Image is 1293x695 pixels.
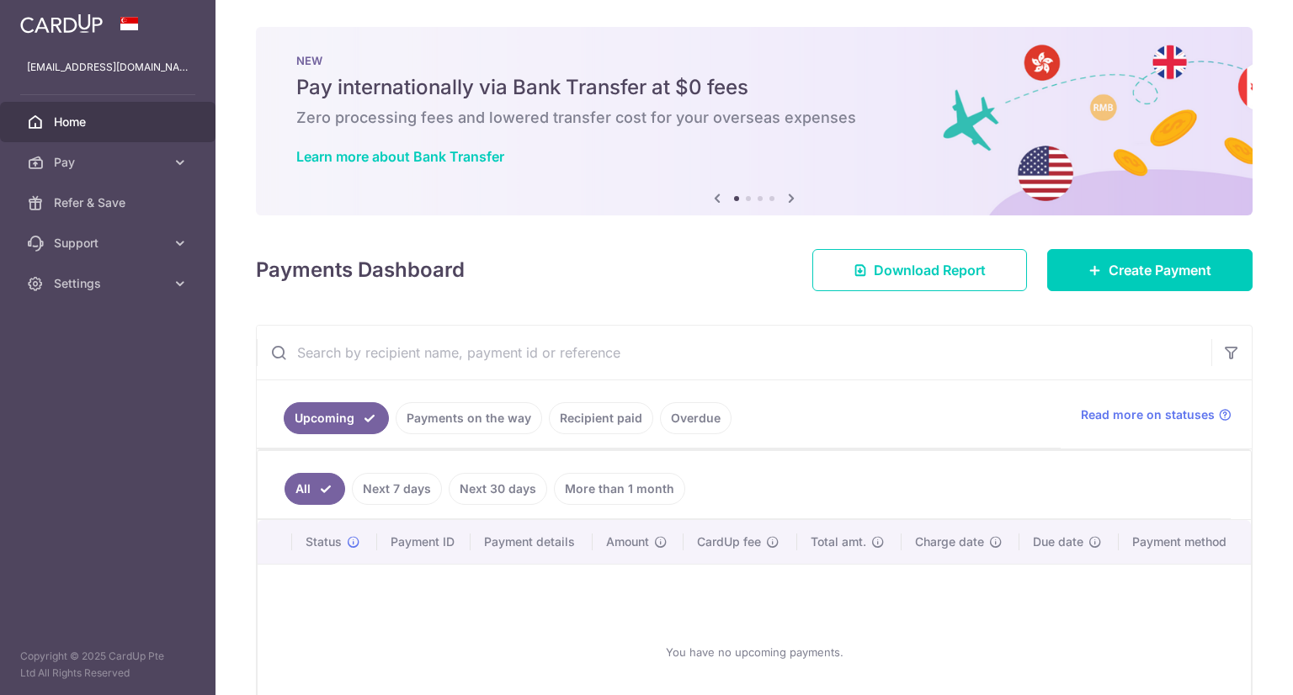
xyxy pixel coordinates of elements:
[296,74,1212,101] h5: Pay internationally via Bank Transfer at $0 fees
[874,260,986,280] span: Download Report
[54,275,165,292] span: Settings
[915,533,984,550] span: Charge date
[811,533,866,550] span: Total amt.
[606,533,649,550] span: Amount
[812,249,1027,291] a: Download Report
[284,402,389,434] a: Upcoming
[352,473,442,505] a: Next 7 days
[27,59,189,76] p: [EMAIL_ADDRESS][DOMAIN_NAME]
[660,402,732,434] a: Overdue
[396,402,542,434] a: Payments on the way
[54,154,165,171] span: Pay
[1047,249,1253,291] a: Create Payment
[697,533,761,550] span: CardUp fee
[1033,533,1083,550] span: Due date
[1119,520,1251,564] th: Payment method
[256,27,1253,215] img: Bank transfer banner
[54,114,165,130] span: Home
[306,533,342,550] span: Status
[20,13,103,34] img: CardUp
[1081,406,1215,423] span: Read more on statuses
[377,520,471,564] th: Payment ID
[1109,260,1211,280] span: Create Payment
[554,473,685,505] a: More than 1 month
[1081,406,1232,423] a: Read more on statuses
[296,108,1212,128] h6: Zero processing fees and lowered transfer cost for your overseas expenses
[471,520,593,564] th: Payment details
[285,473,345,505] a: All
[54,194,165,211] span: Refer & Save
[54,235,165,252] span: Support
[449,473,547,505] a: Next 30 days
[296,148,504,165] a: Learn more about Bank Transfer
[256,255,465,285] h4: Payments Dashboard
[257,326,1211,379] input: Search by recipient name, payment id or reference
[296,54,1212,67] p: NEW
[549,402,653,434] a: Recipient paid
